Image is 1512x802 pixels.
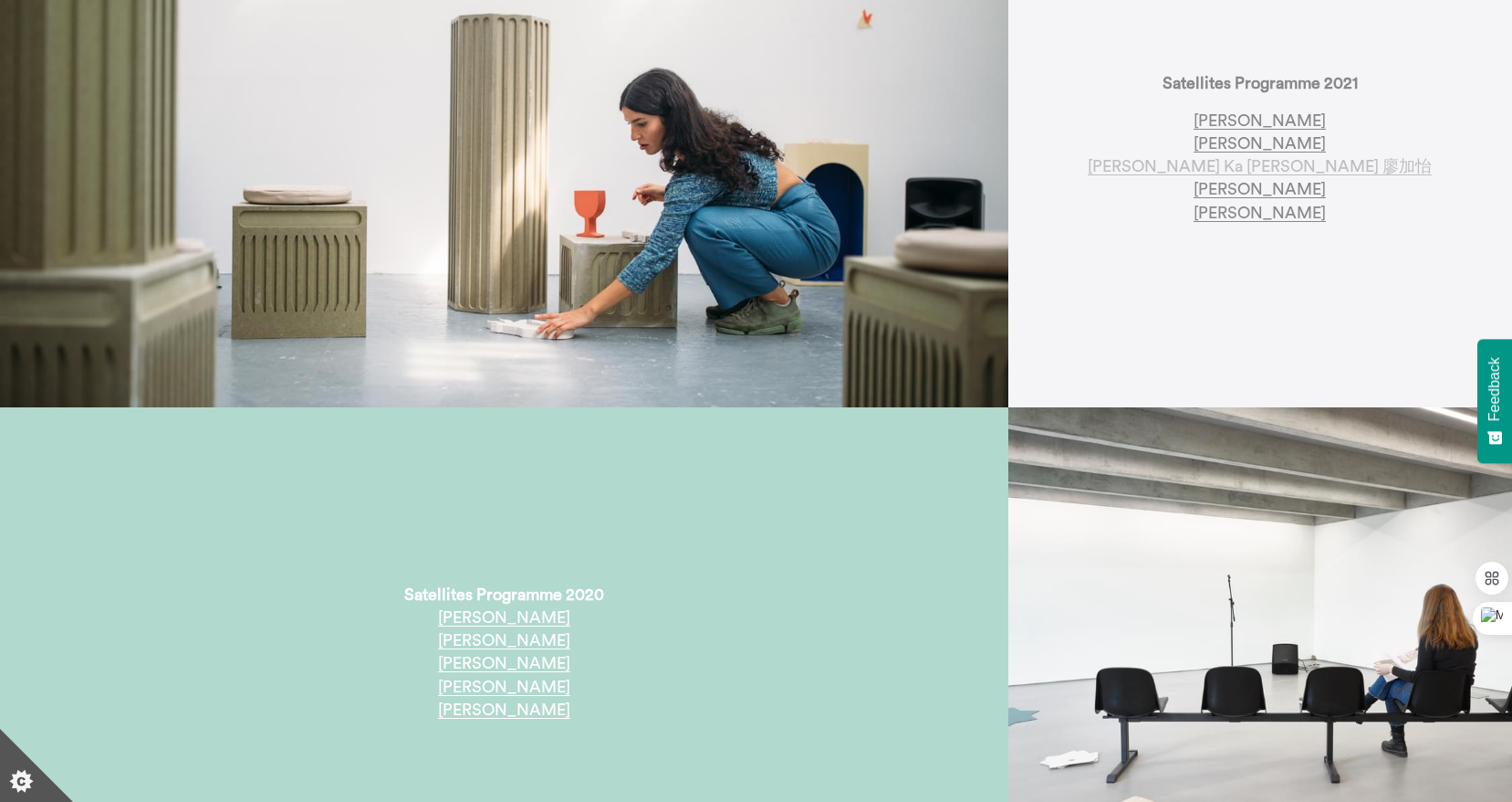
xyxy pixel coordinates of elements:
a: [PERSON_NAME] [438,702,570,719]
strong: Satellites Programme 2021 [1163,75,1358,91]
a: [PERSON_NAME] [1194,135,1326,153]
button: Feedback - Show survey [1477,339,1512,463]
span: Feedback [1486,357,1503,421]
a: [PERSON_NAME] [438,655,570,672]
a: [PERSON_NAME] [1194,112,1326,130]
a: [PERSON_NAME] [438,632,570,649]
a: [PERSON_NAME] [1194,205,1326,222]
a: [PERSON_NAME] [438,609,570,627]
a: [PERSON_NAME] [438,679,570,696]
strong: Satellites Programme 2020 [404,586,604,603]
a: [PERSON_NAME] Ka [PERSON_NAME] 廖加怡 [1088,158,1432,175]
a: [PERSON_NAME] [1194,181,1326,198]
